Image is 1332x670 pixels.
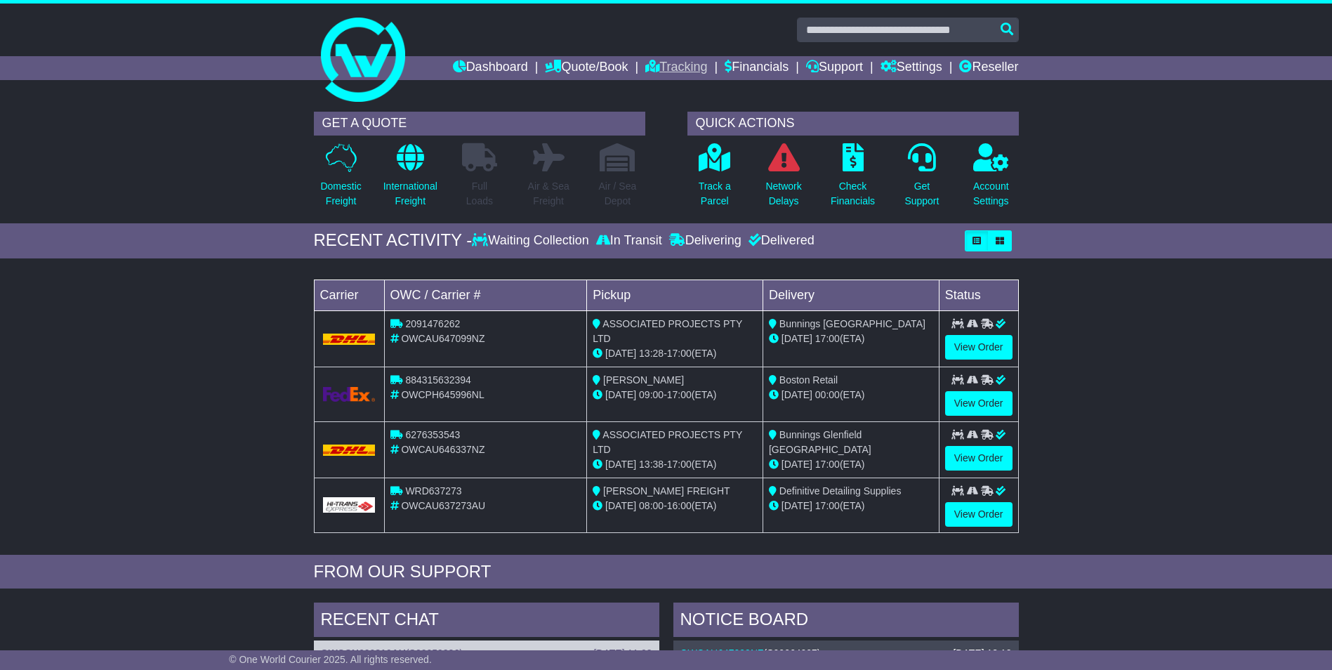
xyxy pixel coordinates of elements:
[687,112,1019,136] div: QUICK ACTIONS
[593,429,742,455] span: ASSOCIATED PROJECTS PTY LTD
[680,648,1012,659] div: ( )
[323,387,376,402] img: GetCarrierServiceLogo
[667,389,692,400] span: 17:00
[769,429,871,455] span: Bunnings Glenfield [GEOGRAPHIC_DATA]
[605,500,636,511] span: [DATE]
[939,280,1018,310] td: Status
[599,179,637,209] p: Air / Sea Depot
[769,457,933,472] div: (ETA)
[605,389,636,400] span: [DATE]
[769,499,933,513] div: (ETA)
[462,179,497,209] p: Full Loads
[667,500,692,511] span: 16:00
[806,56,863,80] a: Support
[815,459,840,470] span: 17:00
[666,233,745,249] div: Delivering
[405,429,460,440] span: 6276353543
[769,331,933,346] div: (ETA)
[779,374,838,386] span: Boston Retail
[405,374,470,386] span: 884315632394
[401,500,485,511] span: OWCAU637273AU
[881,56,942,80] a: Settings
[945,335,1013,360] a: View Order
[699,179,731,209] p: Track a Parcel
[603,374,684,386] span: [PERSON_NAME]
[779,318,925,329] span: Bunnings [GEOGRAPHIC_DATA]
[323,445,376,456] img: DHL.png
[765,179,801,209] p: Network Delays
[745,233,815,249] div: Delivered
[945,391,1013,416] a: View Order
[314,230,473,251] div: RECENT ACTIVITY -
[959,56,1018,80] a: Reseller
[321,648,652,659] div: ( )
[605,348,636,359] span: [DATE]
[593,346,757,361] div: - (ETA)
[383,179,437,209] p: International Freight
[815,333,840,344] span: 17:00
[401,333,484,344] span: OWCAU647099NZ
[593,233,666,249] div: In Transit
[603,485,730,497] span: [PERSON_NAME] FREIGHT
[645,56,707,80] a: Tracking
[782,500,812,511] span: [DATE]
[725,56,789,80] a: Financials
[593,457,757,472] div: - (ETA)
[769,388,933,402] div: (ETA)
[314,280,384,310] td: Carrier
[765,143,802,216] a: NetworkDelays
[323,497,376,513] img: GetCarrierServiceLogo
[782,333,812,344] span: [DATE]
[763,280,939,310] td: Delivery
[815,389,840,400] span: 00:00
[831,179,875,209] p: Check Financials
[904,143,939,216] a: GetSupport
[472,233,592,249] div: Waiting Collection
[667,459,692,470] span: 17:00
[973,179,1009,209] p: Account Settings
[453,56,528,80] a: Dashboard
[229,654,432,665] span: © One World Courier 2025. All rights reserved.
[323,334,376,345] img: DHL.png
[528,179,569,209] p: Air & Sea Freight
[767,648,817,659] span: S00064007
[667,348,692,359] span: 17:00
[593,318,742,344] span: ASSOCIATED PROJECTS PTY LTD
[639,500,664,511] span: 08:00
[384,280,587,310] td: OWC / Carrier #
[587,280,763,310] td: Pickup
[401,389,484,400] span: OWCPH645996NL
[639,459,664,470] span: 13:38
[593,388,757,402] div: - (ETA)
[673,603,1019,641] div: NOTICE BOARD
[593,499,757,513] div: - (ETA)
[401,444,484,455] span: OWCAU646337NZ
[698,143,732,216] a: Track aParcel
[680,648,764,659] a: OWCAU647099NZ
[405,485,461,497] span: WRD637273
[815,500,840,511] span: 17:00
[314,603,659,641] div: RECENT CHAT
[972,143,1010,216] a: AccountSettings
[945,502,1013,527] a: View Order
[782,459,812,470] span: [DATE]
[319,143,362,216] a: DomesticFreight
[779,485,902,497] span: Definitive Detailing Supplies
[639,389,664,400] span: 09:00
[782,389,812,400] span: [DATE]
[904,179,939,209] p: Get Support
[314,112,645,136] div: GET A QUOTE
[320,179,361,209] p: Domestic Freight
[383,143,438,216] a: InternationalFreight
[639,348,664,359] span: 13:28
[314,562,1019,582] div: FROM OUR SUPPORT
[605,459,636,470] span: [DATE]
[593,648,652,659] div: [DATE] 11:03
[830,143,876,216] a: CheckFinancials
[953,648,1011,659] div: [DATE] 13:12
[545,56,628,80] a: Quote/Book
[405,318,460,329] span: 2091476262
[321,648,406,659] a: OWCCN600816AU
[409,648,460,659] span: S00059236
[945,446,1013,471] a: View Order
